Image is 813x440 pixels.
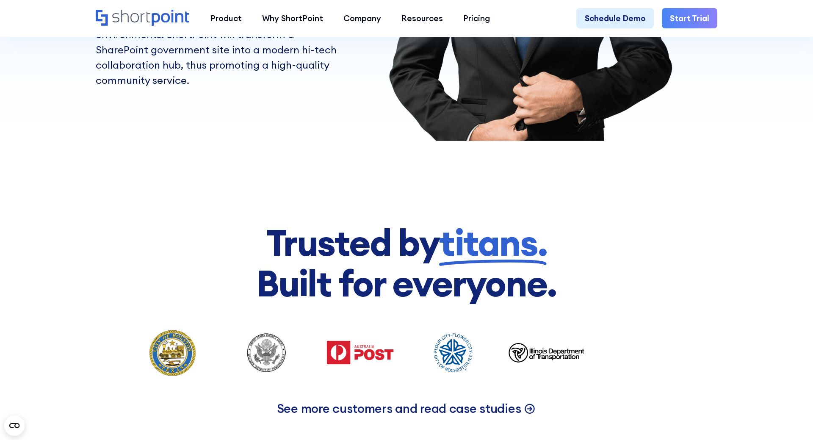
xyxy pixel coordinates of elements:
div: Resources [401,12,443,25]
a: Product [200,8,252,28]
div: Pricing [463,12,490,25]
a: Why ShortPoint [252,8,333,28]
button: Open CMP widget [4,415,25,436]
div: Product [210,12,242,25]
a: Pricing [453,8,500,28]
div: Why ShortPoint [262,12,323,25]
a: Schedule Demo [576,8,653,28]
img: Illinois Intranet Sites [506,327,587,378]
h2: Trusted by Built for everyone. [254,222,559,303]
span: titans. [439,222,547,263]
a: See more customers and read case studies [277,401,536,416]
a: Home [96,10,190,28]
a: Resources [391,8,453,28]
a: Company [333,8,391,28]
p: See more customers and read case studies [277,401,521,416]
a: Start Trial [662,8,717,28]
iframe: Chat Widget [661,342,813,440]
div: Company [343,12,381,25]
